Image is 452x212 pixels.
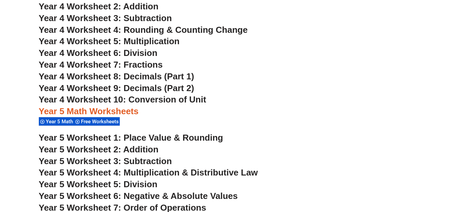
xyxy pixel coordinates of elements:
[39,36,180,46] a: Year 4 Worksheet 5: Multiplication
[39,60,163,70] a: Year 4 Worksheet 7: Fractions
[39,71,194,81] a: Year 4 Worksheet 8: Decimals (Part 1)
[341,136,452,212] iframe: Chat Widget
[39,94,206,104] a: Year 4 Worksheet 10: Conversion of Unit
[74,117,120,126] div: Free Worksheets
[39,191,238,201] a: Year 5 Worksheet 6: Negative & Absolute Values
[39,179,158,189] a: Year 5 Worksheet 5: Division
[39,133,223,143] a: Year 5 Worksheet 1: Place Value & Rounding
[81,119,121,125] span: Free Worksheets
[39,144,159,154] a: Year 5 Worksheet 2: Addition
[39,106,414,117] h3: Year 5 Math Worksheets
[39,167,258,178] a: Year 5 Worksheet 4: Multiplication & Distributive Law
[39,1,159,11] a: Year 4 Worksheet 2: Addition
[39,83,194,93] a: Year 4 Worksheet 9: Decimals (Part 2)
[39,117,74,126] div: Year 5 Math
[39,48,158,58] a: Year 4 Worksheet 6: Division
[46,119,75,125] span: Year 5 Math
[39,25,248,35] a: Year 4 Worksheet 4: Rounding & Counting Change
[39,156,172,166] a: Year 5 Worksheet 3: Subtraction
[39,13,172,23] a: Year 4 Worksheet 3: Subtraction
